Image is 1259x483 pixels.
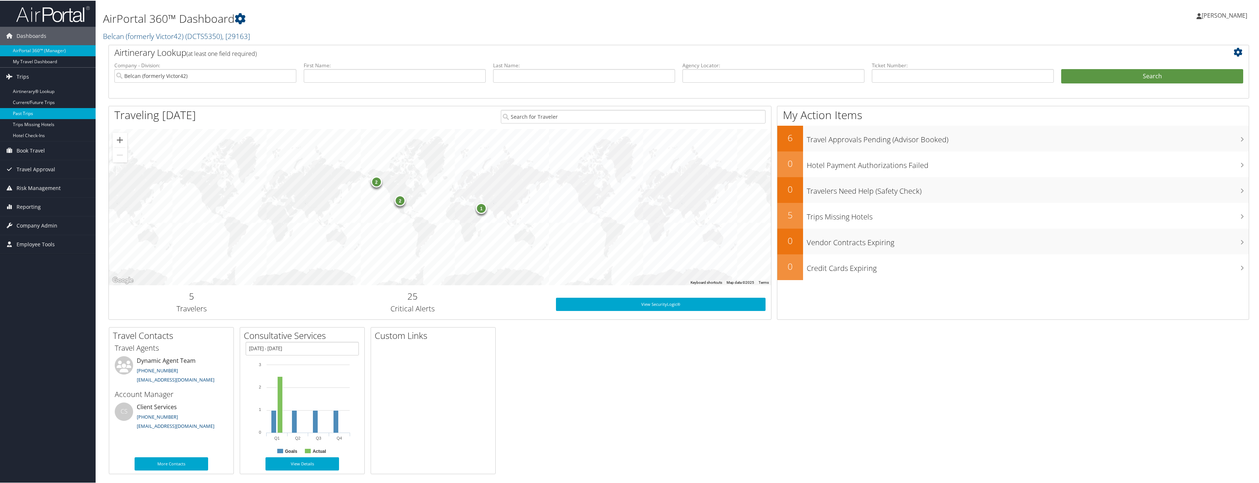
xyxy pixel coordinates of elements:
h2: 0 [777,182,803,195]
a: View Details [265,457,339,470]
a: 0Hotel Payment Authorizations Failed [777,151,1249,176]
button: Zoom out [113,147,127,162]
a: [EMAIL_ADDRESS][DOMAIN_NAME] [137,422,214,429]
h3: Critical Alerts [280,303,545,313]
input: Search for Traveler [501,109,766,123]
h2: 5 [114,289,269,302]
img: Google [111,275,135,285]
a: Belcan (formerly Victor42) [103,31,250,40]
a: Terms (opens in new tab) [759,280,769,284]
h2: 6 [777,131,803,143]
tspan: 2 [259,384,261,389]
h1: My Action Items [777,107,1249,122]
h1: AirPortal 360™ Dashboard [103,10,871,26]
h2: Travel Contacts [113,329,233,341]
a: 5Trips Missing Hotels [777,202,1249,228]
a: View SecurityLogic® [556,297,766,310]
div: CS [115,402,133,420]
a: Open this area in Google Maps (opens a new window) [111,275,135,285]
span: Book Travel [17,141,45,159]
a: 6Travel Approvals Pending (Advisor Booked) [777,125,1249,151]
h2: Custom Links [375,329,495,341]
span: , [ 29163 ] [222,31,250,40]
text: Goals [285,448,297,453]
button: Keyboard shortcuts [691,279,722,285]
img: airportal-logo.png [16,5,90,22]
label: Last Name: [493,61,675,68]
span: Employee Tools [17,235,55,253]
div: 2 [371,176,382,187]
h3: Travel Approvals Pending (Advisor Booked) [807,130,1249,144]
div: 2 [395,194,406,205]
a: 0Vendor Contracts Expiring [777,228,1249,254]
h2: 0 [777,157,803,169]
text: Q3 [316,435,321,440]
h3: Travelers Need Help (Safety Check) [807,182,1249,196]
a: 0Credit Cards Expiring [777,254,1249,279]
a: [PERSON_NAME] [1196,4,1255,26]
span: [PERSON_NAME] [1202,11,1247,19]
li: Client Services [111,402,232,432]
span: Risk Management [17,178,61,197]
text: Q1 [274,435,280,440]
h2: Consultative Services [244,329,364,341]
label: First Name: [304,61,486,68]
h2: 5 [777,208,803,221]
text: Q2 [295,435,300,440]
h1: Traveling [DATE] [114,107,196,122]
span: Company Admin [17,216,57,234]
h3: Travel Agents [115,342,228,353]
h2: 0 [777,234,803,246]
tspan: 0 [259,429,261,434]
button: Zoom in [113,132,127,147]
span: Trips [17,67,29,85]
span: Dashboards [17,26,46,44]
h3: Account Manager [115,389,228,399]
tspan: 3 [259,362,261,366]
span: Reporting [17,197,41,215]
a: More Contacts [135,457,208,470]
span: ( DCTS5350 ) [185,31,222,40]
a: [EMAIL_ADDRESS][DOMAIN_NAME] [137,376,214,382]
label: Agency Locator: [682,61,864,68]
h3: Trips Missing Hotels [807,207,1249,221]
h3: Travelers [114,303,269,313]
h2: 25 [280,289,545,302]
text: Actual [313,448,326,453]
h2: 0 [777,260,803,272]
div: 1 [476,202,487,213]
h3: Vendor Contracts Expiring [807,233,1249,247]
li: Dynamic Agent Team [111,355,232,386]
label: Company - Division: [114,61,296,68]
h3: Hotel Payment Authorizations Failed [807,156,1249,170]
span: Travel Approval [17,160,55,178]
a: 0Travelers Need Help (Safety Check) [777,176,1249,202]
label: Ticket Number: [872,61,1054,68]
tspan: 1 [259,407,261,411]
text: Q4 [336,435,342,440]
h3: Credit Cards Expiring [807,259,1249,273]
button: Search [1061,68,1243,83]
a: [PHONE_NUMBER] [137,366,178,373]
h2: Airtinerary Lookup [114,46,1148,58]
span: (at least one field required) [186,49,257,57]
span: Map data ©2025 [727,280,754,284]
a: [PHONE_NUMBER] [137,413,178,419]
